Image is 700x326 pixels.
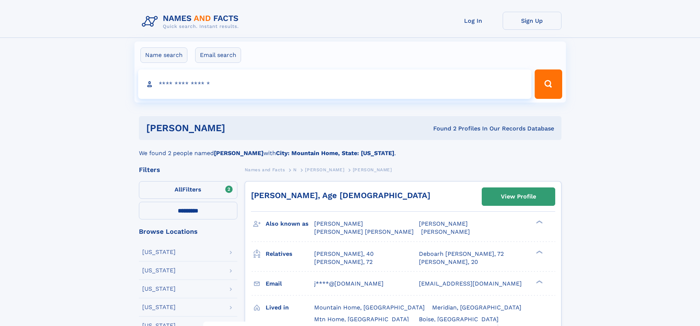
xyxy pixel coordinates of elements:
span: [PERSON_NAME] [314,220,363,227]
div: [US_STATE] [142,304,176,310]
a: [PERSON_NAME], 20 [419,258,478,266]
div: Browse Locations [139,228,237,235]
div: ❯ [534,279,543,284]
a: [PERSON_NAME], 40 [314,250,374,258]
span: Mtn Home, [GEOGRAPHIC_DATA] [314,316,409,323]
a: Log In [444,12,503,30]
div: Filters [139,166,237,173]
span: Mountain Home, [GEOGRAPHIC_DATA] [314,304,425,311]
a: Names and Facts [245,165,285,174]
div: View Profile [501,188,536,205]
img: Logo Names and Facts [139,12,245,32]
h3: Lived in [266,301,314,314]
a: N [293,165,297,174]
div: [US_STATE] [142,249,176,255]
h1: [PERSON_NAME] [146,123,329,133]
div: [US_STATE] [142,268,176,273]
div: ❯ [534,250,543,254]
span: [PERSON_NAME] [PERSON_NAME] [314,228,414,235]
span: All [175,186,182,193]
b: City: Mountain Home, State: [US_STATE] [276,150,394,157]
label: Email search [195,47,241,63]
a: [PERSON_NAME], Age [DEMOGRAPHIC_DATA] [251,191,430,200]
span: [PERSON_NAME] [305,167,344,172]
h3: Relatives [266,248,314,260]
span: [PERSON_NAME] [419,220,468,227]
span: Meridian, [GEOGRAPHIC_DATA] [432,304,521,311]
div: [US_STATE] [142,286,176,292]
b: [PERSON_NAME] [214,150,263,157]
span: Boise, [GEOGRAPHIC_DATA] [419,316,499,323]
a: Sign Up [503,12,561,30]
a: [PERSON_NAME], 72 [314,258,373,266]
label: Name search [140,47,187,63]
h3: Also known as [266,218,314,230]
a: View Profile [482,188,555,205]
label: Filters [139,181,237,199]
span: [PERSON_NAME] [421,228,470,235]
span: N [293,167,297,172]
a: [PERSON_NAME] [305,165,344,174]
div: ❯ [534,220,543,225]
h3: Email [266,277,314,290]
div: Found 2 Profiles In Our Records Database [329,125,554,133]
span: [PERSON_NAME] [353,167,392,172]
span: [EMAIL_ADDRESS][DOMAIN_NAME] [419,280,522,287]
button: Search Button [535,69,562,99]
div: We found 2 people named with . [139,140,561,158]
a: Deboarh [PERSON_NAME], 72 [419,250,504,258]
input: search input [138,69,532,99]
